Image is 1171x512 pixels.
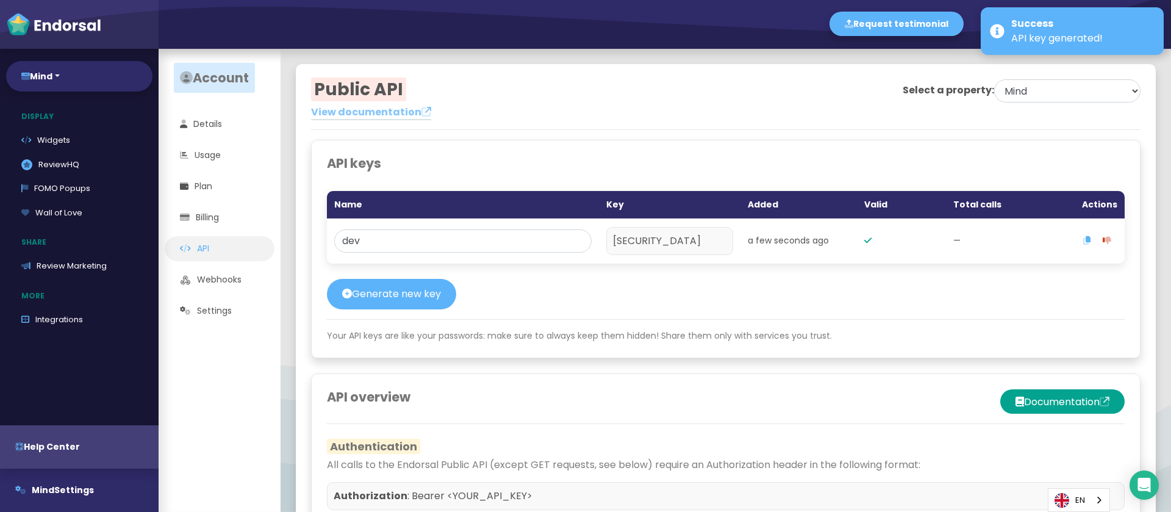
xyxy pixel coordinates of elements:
[1049,6,1125,43] div: [PERSON_NAME]
[1000,389,1125,414] button: Documentation
[1011,31,1155,46] div: API key generated!
[6,308,152,332] a: Integrations
[6,153,152,177] a: ReviewHQ
[6,231,159,254] p: Share
[334,489,532,503] p: : Bearer <YOUR_API_KEY>
[6,105,159,128] p: Display
[311,78,406,101] span: Public API
[165,298,274,323] a: Settings
[327,191,599,218] th: Name
[1048,489,1109,511] a: EN
[857,191,946,218] th: Valid
[6,201,152,225] a: Wall of Love
[740,191,857,218] th: Added
[165,267,274,292] a: Webhooks
[1036,191,1125,218] th: Actions
[327,439,420,454] span: Authentication
[613,234,701,248] p: [SECURITY_DATA]
[740,218,857,264] td: a few seconds ago
[6,284,159,308] p: More
[6,128,152,153] a: Widgets
[311,105,431,120] a: View documentation
[165,112,274,137] a: Details
[334,229,592,253] input: Name (optional)
[1011,16,1155,31] div: Success
[1048,488,1110,512] div: Language
[6,176,152,201] a: FOMO Popups
[165,205,274,230] a: Billing
[165,174,274,199] a: Plan
[946,191,1035,218] th: Total calls
[599,191,740,218] th: Key
[327,458,1125,472] p: All calls to the Endorsal Public API (except GET requests, see below) require an Authorization he...
[1048,488,1110,512] aside: Language selected: English
[829,12,964,36] button: Request testimonial
[1130,471,1159,500] div: Open Intercom Messenger
[6,254,152,278] a: Review Marketing
[1043,6,1156,43] button: [PERSON_NAME]
[174,63,255,93] span: Account
[327,279,456,309] button: Generate new key
[334,489,407,503] strong: Authorization
[165,143,274,168] a: Usage
[165,236,274,261] a: API
[327,389,726,405] h3: API overview
[6,12,101,37] img: endorsal-logo-white@2x.png
[327,156,1125,171] h3: API keys
[327,330,1125,342] p: Your API keys are like your passwords: make sure to always keep them hidden! Share them only with...
[6,61,152,92] button: Mind
[32,484,54,496] span: Mind
[903,83,994,97] p: Select a property:
[953,234,961,247] span: —
[973,12,1015,37] button: en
